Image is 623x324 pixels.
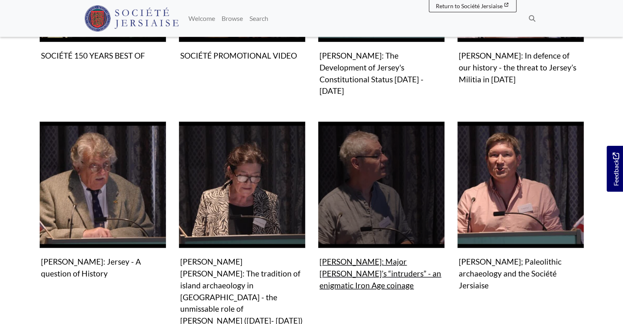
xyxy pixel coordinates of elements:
a: Douglas Ford: Jersey - A question of History [PERSON_NAME]: Jersey - A question of History [39,121,166,282]
img: Philip de Jersey: Major Rybot’s “intruders” - an enigmatic Iron Age coinage [318,121,445,248]
a: Would you like to provide feedback? [607,146,623,192]
a: Philip de Jersey: Major Rybot’s “intruders” - an enigmatic Iron Age coinage [PERSON_NAME]: Major ... [318,121,445,293]
a: Société Jersiaise logo [84,3,179,34]
span: Feedback [611,152,621,186]
a: Matt Pope; Paleolithic archaeology and the Société Jersiaise [PERSON_NAME]; Paleolithic archaeolo... [457,121,584,293]
img: Société Jersiaise [84,5,179,32]
img: Douglas Ford: Jersey - A question of History [39,121,166,248]
a: Search [246,10,272,27]
img: Marie Yvane Daire: The tradition of island archaeology in Brittany - the unmissable role of Pierr... [179,121,306,248]
img: Matt Pope; Paleolithic archaeology and the Société Jersiaise [457,121,584,248]
a: Welcome [185,10,218,27]
span: Return to Société Jersiaise [436,2,503,9]
a: Browse [218,10,246,27]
